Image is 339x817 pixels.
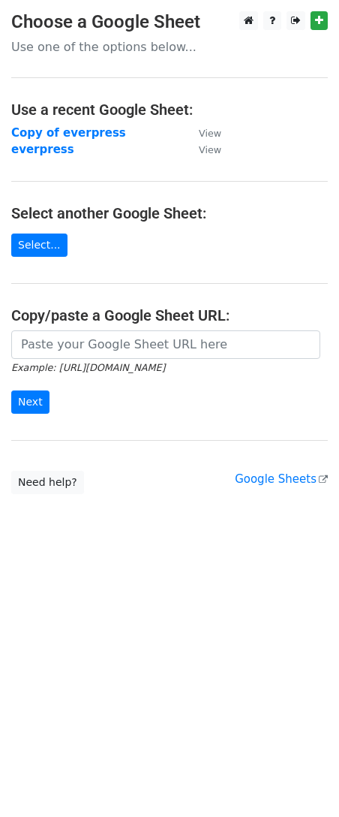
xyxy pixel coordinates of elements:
[11,204,328,222] h4: Select another Google Sheet:
[235,472,328,486] a: Google Sheets
[11,11,328,33] h3: Choose a Google Sheet
[11,126,126,140] a: Copy of everpress
[11,330,320,359] input: Paste your Google Sheet URL here
[11,143,74,156] a: everpress
[11,390,49,414] input: Next
[11,101,328,119] h4: Use a recent Google Sheet:
[184,126,221,140] a: View
[11,306,328,324] h4: Copy/paste a Google Sheet URL:
[184,143,221,156] a: View
[199,128,221,139] small: View
[199,144,221,155] small: View
[11,471,84,494] a: Need help?
[11,234,67,257] a: Select...
[11,362,165,373] small: Example: [URL][DOMAIN_NAME]
[11,39,328,55] p: Use one of the options below...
